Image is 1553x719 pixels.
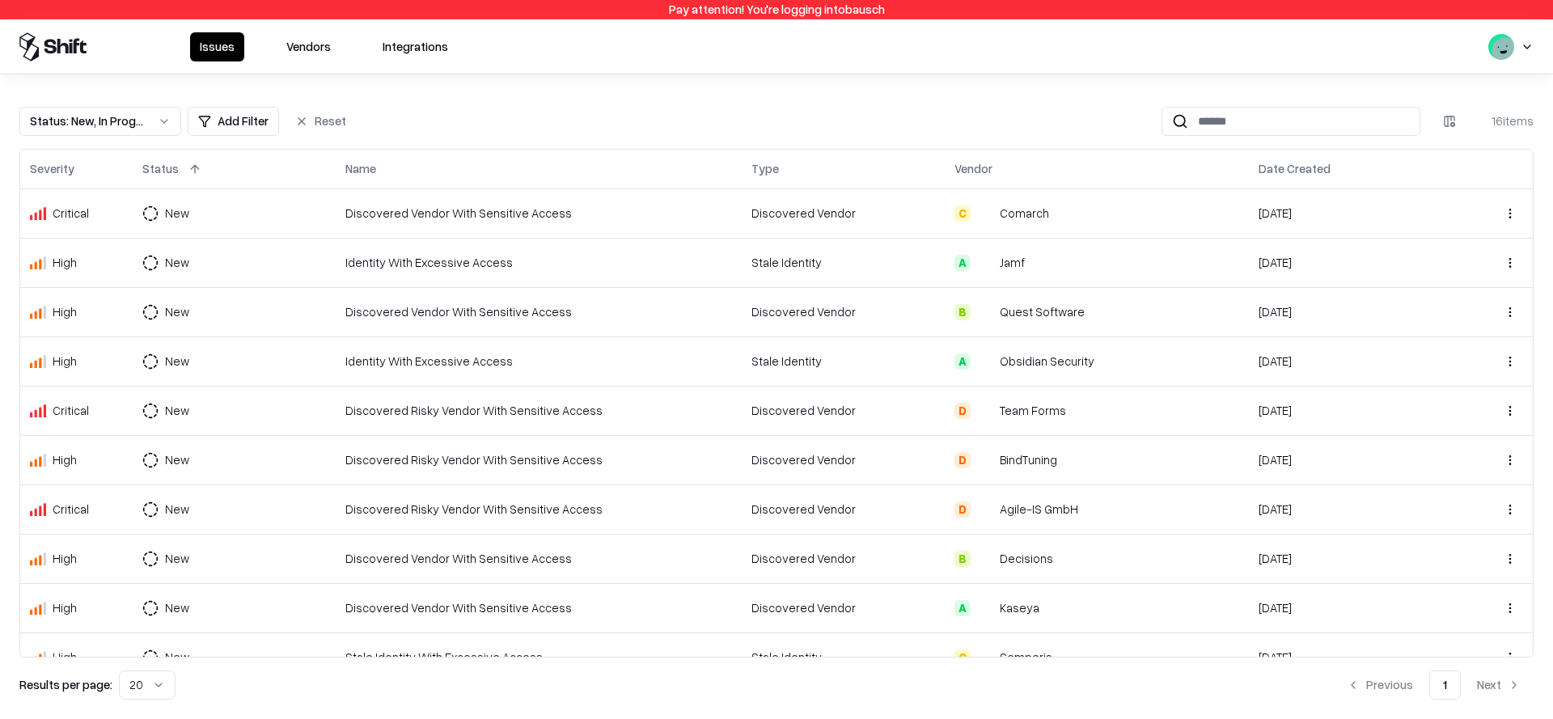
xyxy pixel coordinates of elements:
div: New [165,205,189,222]
div: Stale Identity With Excessive Access [345,649,732,666]
img: Semperis [977,649,993,666]
div: New [165,303,189,320]
div: Identity With Excessive Access [345,353,732,370]
img: BindTuning [977,452,993,468]
div: Agile-IS GmbH [1000,501,1078,518]
div: [DATE] [1259,649,1442,666]
div: New [165,501,189,518]
div: High [53,451,77,468]
div: Discovered Vendor [751,501,935,518]
img: Agile-IS GmbH [977,501,993,518]
div: Obsidian Security [1000,353,1094,370]
div: [DATE] [1259,205,1442,222]
div: Semperis [1000,649,1052,666]
button: Integrations [373,32,458,61]
div: New [165,402,189,419]
div: Discovered Risky Vendor With Sensitive Access [345,501,732,518]
button: New [142,594,218,623]
div: Discovered Vendor [751,550,935,567]
div: High [53,599,77,616]
div: High [53,550,77,567]
img: Decisions [977,551,993,567]
div: BindTuning [1000,451,1057,468]
div: Status : New, In Progress [30,112,145,129]
button: 1 [1429,670,1461,700]
button: New [142,396,218,425]
div: Discovered Vendor [751,205,935,222]
div: [DATE] [1259,402,1442,419]
p: Results per page: [19,676,112,693]
div: Severity [30,160,74,177]
div: 16 items [1469,112,1534,129]
div: B [954,304,971,320]
div: Discovered Vendor [751,451,935,468]
div: [DATE] [1259,550,1442,567]
div: New [165,254,189,271]
div: Critical [53,501,89,518]
div: Quest Software [1000,303,1085,320]
img: Quest Software [977,304,993,320]
div: Discovered Vendor [751,402,935,419]
div: Discovered Vendor [751,303,935,320]
div: Identity With Excessive Access [345,254,732,271]
div: A [954,600,971,616]
div: Vendor [954,160,992,177]
img: Jamf [977,255,993,271]
button: Issues [190,32,244,61]
div: D [954,403,971,419]
button: New [142,446,218,475]
button: Vendors [277,32,341,61]
div: C [954,649,971,666]
img: Obsidian Security [977,353,993,370]
div: Status [142,160,179,177]
div: Discovered Risky Vendor With Sensitive Access [345,451,732,468]
button: Add Filter [188,107,279,136]
div: Critical [53,402,89,419]
nav: pagination [1334,670,1534,700]
button: New [142,199,218,228]
div: New [165,599,189,616]
div: High [53,303,77,320]
div: Team Forms [1000,402,1066,419]
div: C [954,205,971,222]
img: Team Forms [977,403,993,419]
div: B [954,551,971,567]
button: Reset [286,107,356,136]
div: Stale Identity [751,254,935,271]
div: A [954,353,971,370]
div: Discovered Vendor With Sensitive Access [345,205,732,222]
div: D [954,452,971,468]
button: New [142,495,218,524]
div: A [954,255,971,271]
div: Kaseya [1000,599,1039,616]
div: Critical [53,205,89,222]
div: New [165,649,189,666]
div: High [53,254,77,271]
div: Comarch [1000,205,1049,222]
div: Date Created [1259,160,1331,177]
div: High [53,353,77,370]
div: [DATE] [1259,254,1442,271]
div: Jamf [1000,254,1025,271]
div: [DATE] [1259,599,1442,616]
div: [DATE] [1259,451,1442,468]
div: Discovered Vendor With Sensitive Access [345,303,732,320]
div: Stale Identity [751,649,935,666]
div: [DATE] [1259,501,1442,518]
div: Discovered Vendor With Sensitive Access [345,550,732,567]
img: Comarch [977,205,993,222]
div: Stale Identity [751,353,935,370]
div: Type [751,160,779,177]
div: New [165,353,189,370]
div: Discovered Risky Vendor With Sensitive Access [345,402,732,419]
button: New [142,347,218,376]
div: Name [345,160,376,177]
div: Decisions [1000,550,1053,567]
div: Discovered Vendor With Sensitive Access [345,599,732,616]
button: New [142,544,218,573]
div: [DATE] [1259,303,1442,320]
button: New [142,298,218,327]
div: [DATE] [1259,353,1442,370]
div: High [53,649,77,666]
button: New [142,248,218,277]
